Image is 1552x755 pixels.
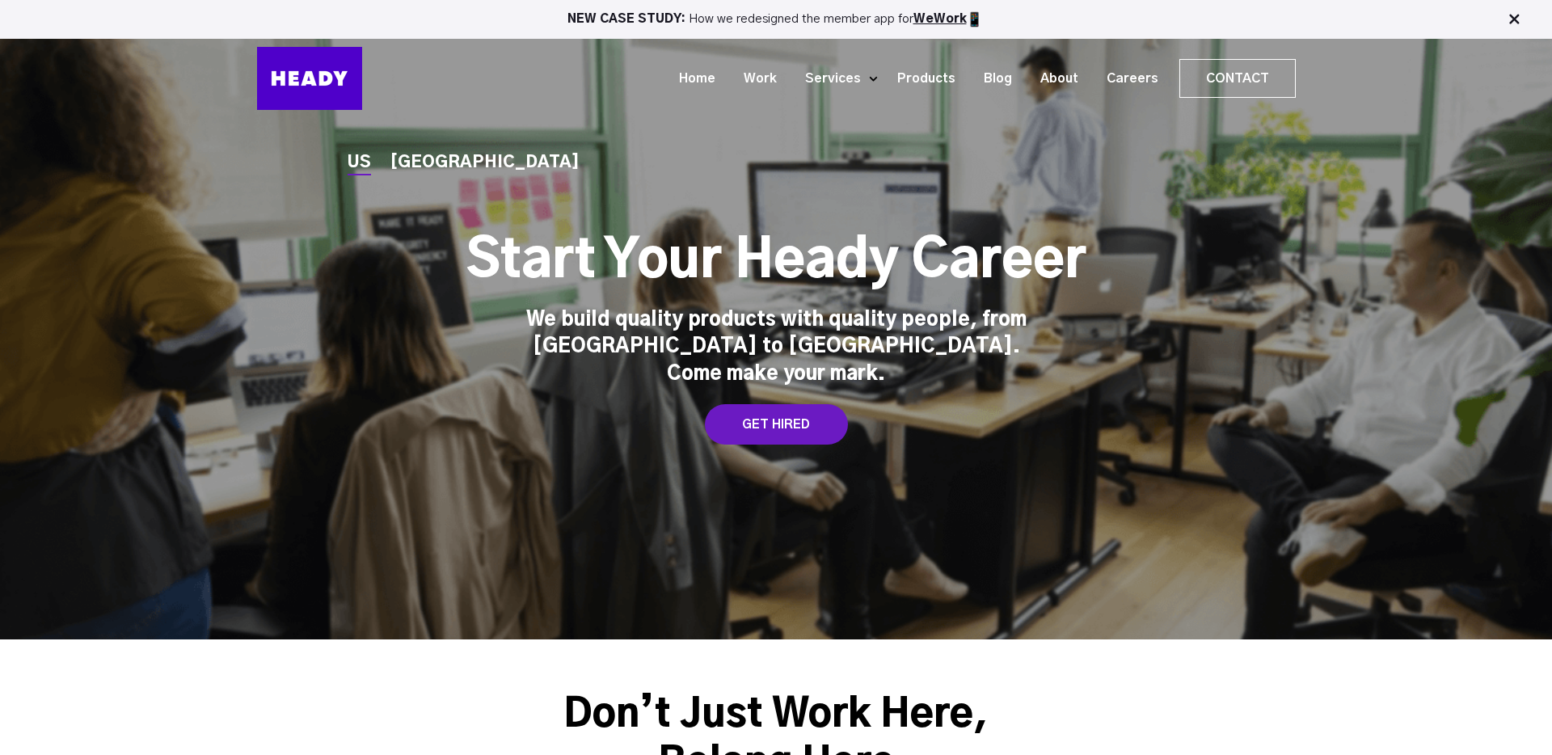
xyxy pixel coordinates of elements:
[1086,64,1166,94] a: Careers
[877,64,964,94] a: Products
[466,230,1086,294] h1: Start Your Heady Career
[723,64,785,94] a: Work
[913,13,967,25] a: WeWork
[705,404,848,445] a: GET HIRED
[967,11,983,27] img: app emoji
[785,64,869,94] a: Services
[964,64,1020,94] a: Blog
[348,154,371,171] a: US
[567,13,689,25] strong: NEW CASE STUDY:
[390,154,580,171] a: [GEOGRAPHIC_DATA]
[1506,11,1522,27] img: Close Bar
[378,59,1296,98] div: Navigation Menu
[1180,60,1295,97] a: Contact
[7,11,1545,27] p: How we redesigned the member app for
[257,47,362,110] img: Heady_Logo_Web-01 (1)
[1020,64,1086,94] a: About
[525,307,1027,389] div: We build quality products with quality people, from [GEOGRAPHIC_DATA] to [GEOGRAPHIC_DATA]. Come ...
[659,64,723,94] a: Home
